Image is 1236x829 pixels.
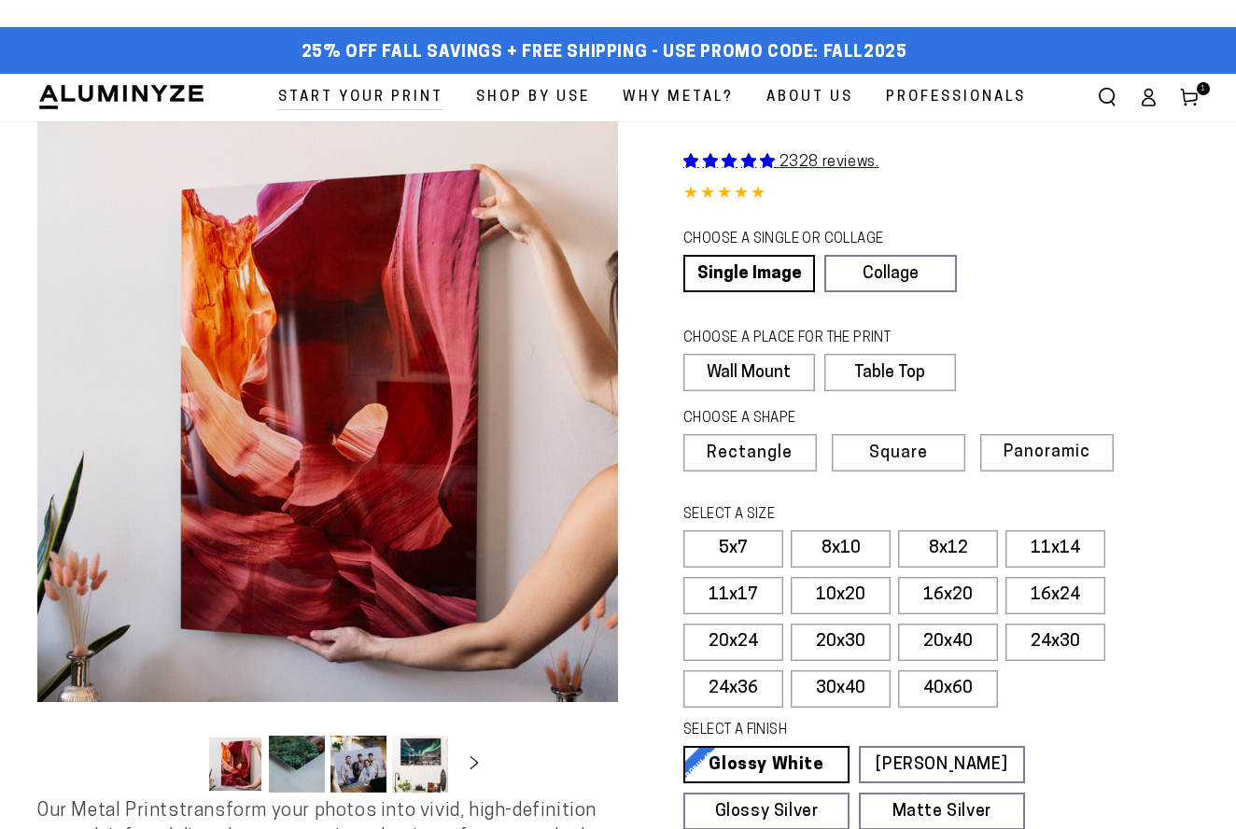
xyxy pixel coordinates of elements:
[161,743,202,784] button: Slide left
[278,85,443,110] span: Start Your Print
[683,181,1199,208] div: 4.85 out of 5.0 stars
[683,577,783,614] label: 11x17
[37,121,618,798] media-gallery: Gallery Viewer
[269,736,325,793] button: Load image 2 in gallery view
[1201,82,1206,95] span: 1
[869,445,928,462] span: Square
[898,577,998,614] label: 16x20
[454,743,495,784] button: Slide right
[898,670,998,708] label: 40x60
[886,85,1026,110] span: Professionals
[476,85,590,110] span: Shop By Use
[609,74,748,121] a: Why Metal?
[1005,577,1105,614] label: 16x24
[683,670,783,708] label: 24x36
[824,255,956,292] a: Collage
[791,624,891,661] label: 20x30
[392,736,448,793] button: Load image 4 in gallery view
[780,155,879,170] span: 2328 reviews.
[264,74,457,121] a: Start Your Print
[1005,624,1105,661] label: 24x30
[791,670,891,708] label: 30x40
[1004,443,1090,461] span: Panoramic
[683,255,815,292] a: Single Image
[330,736,386,793] button: Load image 3 in gallery view
[683,505,985,526] legend: SELECT A SIZE
[898,624,998,661] label: 20x40
[37,83,205,111] img: Aluminyze
[824,354,956,391] label: Table Top
[462,74,604,121] a: Shop By Use
[207,736,263,793] button: Load image 1 in gallery view
[898,530,998,568] label: 8x12
[791,530,891,568] label: 8x10
[752,74,867,121] a: About Us
[683,155,878,170] a: 2328 reviews.
[302,43,907,63] span: 25% off FALL Savings + Free Shipping - Use Promo Code: FALL2025
[683,230,939,250] legend: CHOOSE A SINGLE OR COLLAGE
[683,721,985,741] legend: SELECT A FINISH
[1087,77,1128,118] summary: Search our site
[683,746,850,783] a: Glossy White
[683,329,938,349] legend: CHOOSE A PLACE FOR THE PRINT
[683,530,783,568] label: 5x7
[872,74,1040,121] a: Professionals
[766,85,853,110] span: About Us
[683,354,815,391] label: Wall Mount
[1005,530,1105,568] label: 11x14
[683,409,941,429] legend: CHOOSE A SHAPE
[683,624,783,661] label: 20x24
[791,577,891,614] label: 10x20
[623,85,734,110] span: Why Metal?
[859,746,1025,783] a: [PERSON_NAME]
[707,445,793,462] span: Rectangle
